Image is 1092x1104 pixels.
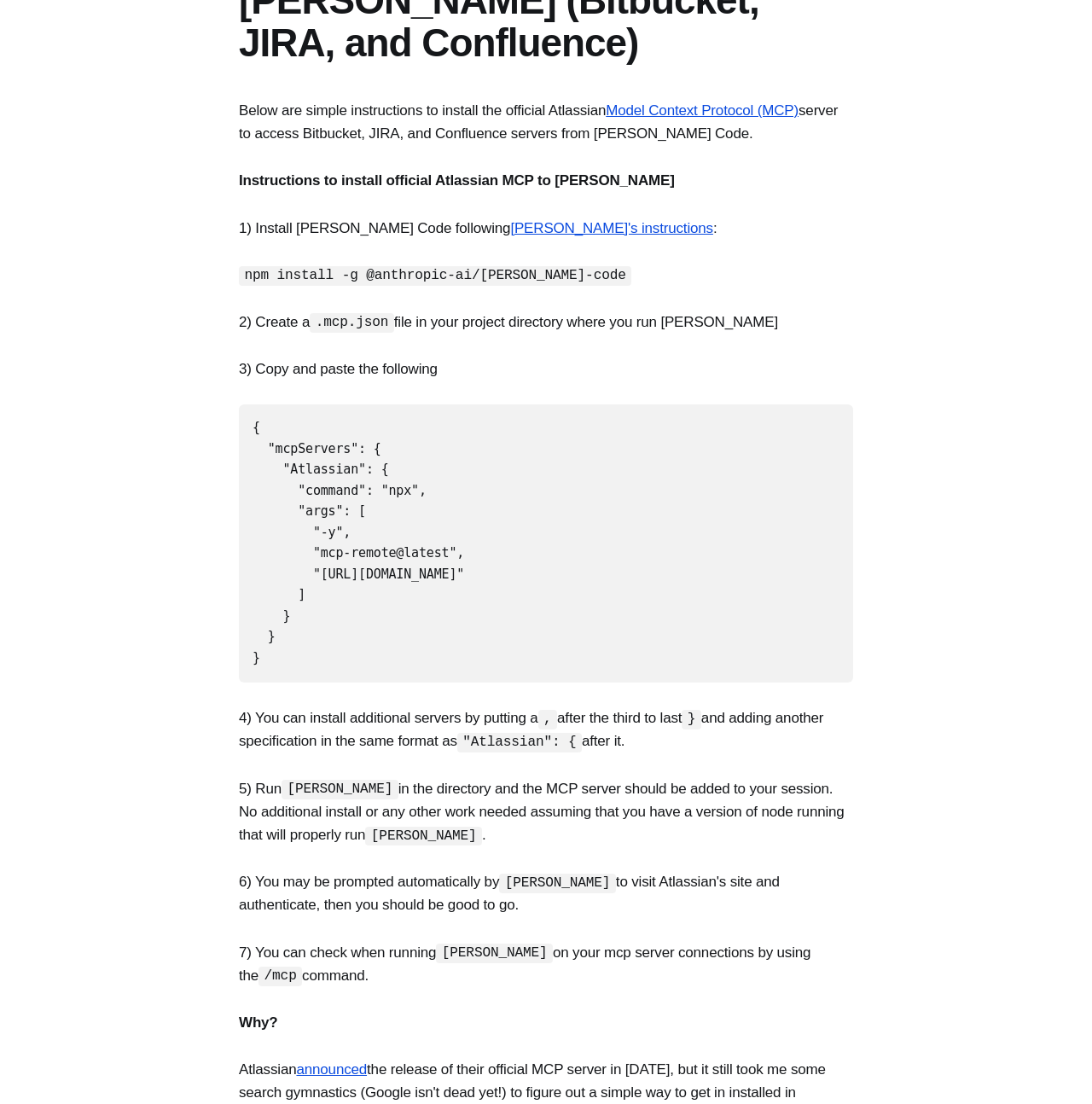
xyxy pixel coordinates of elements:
[510,220,713,236] a: [PERSON_NAME]'s instructions
[239,777,853,847] p: 5) Run in the directory and the MCP server should be added to your session. No additional install...
[606,102,799,119] a: Model Context Protocol (MCP)
[436,944,553,963] code: [PERSON_NAME]
[457,733,582,752] code: "Atlassian": {
[219,218,345,238] span: Already a member?
[239,266,631,286] code: npm install -g @anthropic-ai/[PERSON_NAME]-code
[239,357,853,381] p: 3) Copy and paste the following
[239,870,853,916] p: 6) You may be prompted automatically by to visit Atlassian's site and authenticate, then you shou...
[243,128,375,144] span: Clearer Thinking
[239,99,853,145] p: Below are simple instructions to install the official Atlassian server to access Bitbucket, JIRA,...
[526,8,614,29] div: 0 comments
[239,311,853,334] p: 2) Create a file in your project directory where you run [PERSON_NAME]
[181,89,433,119] h1: Start the conversation
[239,1014,278,1031] strong: Why?
[239,941,853,987] p: 7) You can check when running on your mcp server connections by using the command.
[310,313,394,333] code: .mcp.json
[538,710,557,729] code: ,
[258,967,302,986] code: /mcp
[239,706,853,752] p: 4) You can install additional servers by putting a after the third to last and adding another spe...
[682,710,700,729] code: }
[282,780,398,799] code: [PERSON_NAME]
[251,171,363,208] button: Sign up now
[239,172,675,189] strong: Instructions to install official Atlassian MCP to [PERSON_NAME]
[253,420,464,665] code: { "mcpServers": { "Atlassian": { "command": "npx", "args": [ "-y", "mcp-remote@latest", "[URL][DO...
[296,1061,367,1078] a: announced
[239,217,853,240] p: 1) Install [PERSON_NAME] Code following :
[499,874,616,893] code: [PERSON_NAME]
[348,219,395,237] button: Sign in
[27,126,587,148] p: Become a member of to start commenting.
[365,827,482,846] code: [PERSON_NAME]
